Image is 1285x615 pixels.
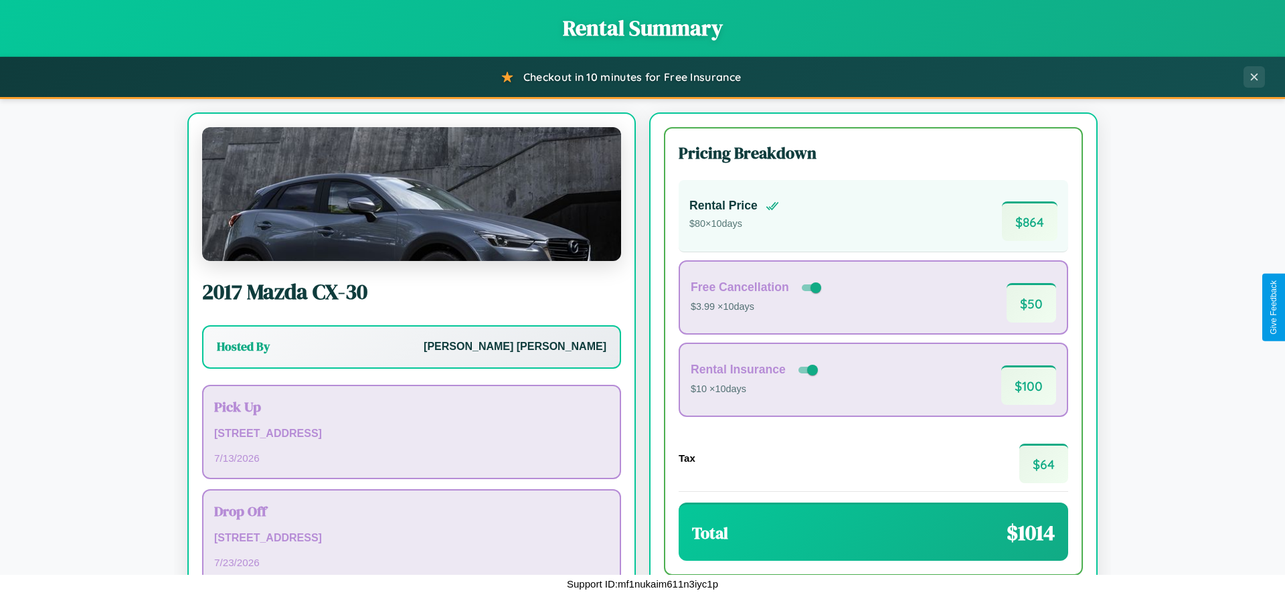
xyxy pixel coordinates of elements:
[214,397,609,416] h3: Pick Up
[1007,283,1056,323] span: $ 50
[1269,280,1278,335] div: Give Feedback
[679,142,1068,164] h3: Pricing Breakdown
[1007,518,1055,547] span: $ 1014
[214,501,609,521] h3: Drop Off
[217,339,270,355] h3: Hosted By
[214,424,609,444] p: [STREET_ADDRESS]
[214,553,609,572] p: 7 / 23 / 2026
[424,337,606,357] p: [PERSON_NAME] [PERSON_NAME]
[202,277,621,306] h2: 2017 Mazda CX-30
[679,452,695,464] h4: Tax
[691,298,824,316] p: $3.99 × 10 days
[689,215,779,233] p: $ 80 × 10 days
[692,522,728,544] h3: Total
[691,280,789,294] h4: Free Cancellation
[691,381,821,398] p: $10 × 10 days
[689,199,758,213] h4: Rental Price
[1019,444,1068,483] span: $ 64
[214,529,609,548] p: [STREET_ADDRESS]
[1001,365,1056,405] span: $ 100
[13,13,1272,43] h1: Rental Summary
[691,363,786,377] h4: Rental Insurance
[567,575,718,593] p: Support ID: mf1nukaim611n3iyc1p
[1002,201,1057,241] span: $ 864
[214,449,609,467] p: 7 / 13 / 2026
[202,127,621,261] img: Mazda CX-30
[523,70,741,84] span: Checkout in 10 minutes for Free Insurance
